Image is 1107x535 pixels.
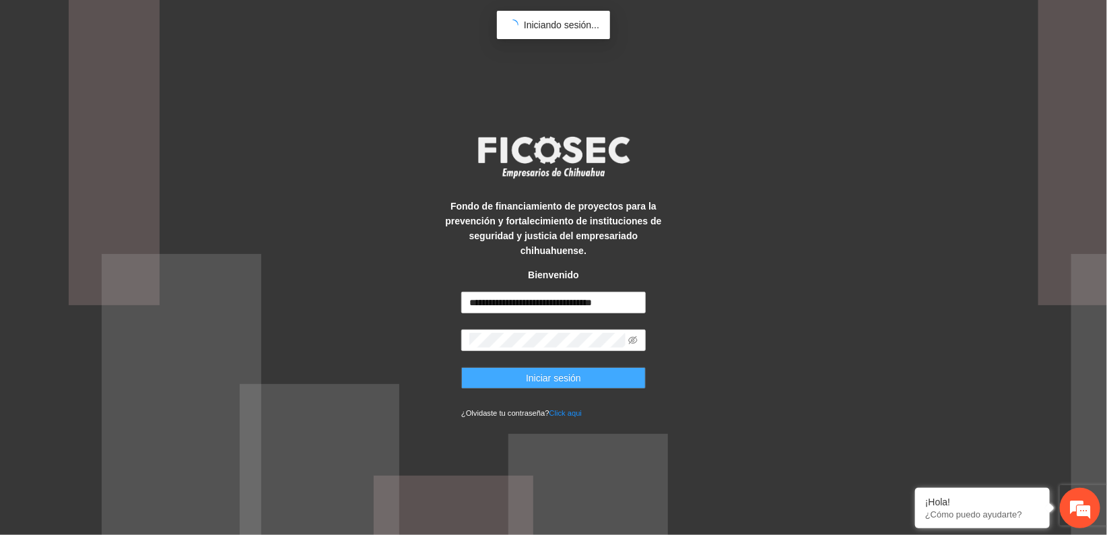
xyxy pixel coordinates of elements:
div: ¡Hola! [925,497,1040,507]
img: logo [469,132,638,182]
a: Click aqui [549,409,582,417]
span: Iniciar sesión [526,371,581,385]
span: eye-invisible [628,336,638,345]
strong: Bienvenido [528,270,578,280]
p: ¿Cómo puedo ayudarte? [925,509,1040,520]
button: Iniciar sesión [461,367,646,389]
span: loading [507,19,519,31]
span: Iniciando sesión... [524,20,599,30]
small: ¿Olvidaste tu contraseña? [461,409,582,417]
strong: Fondo de financiamiento de proyectos para la prevención y fortalecimiento de instituciones de seg... [445,201,661,256]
